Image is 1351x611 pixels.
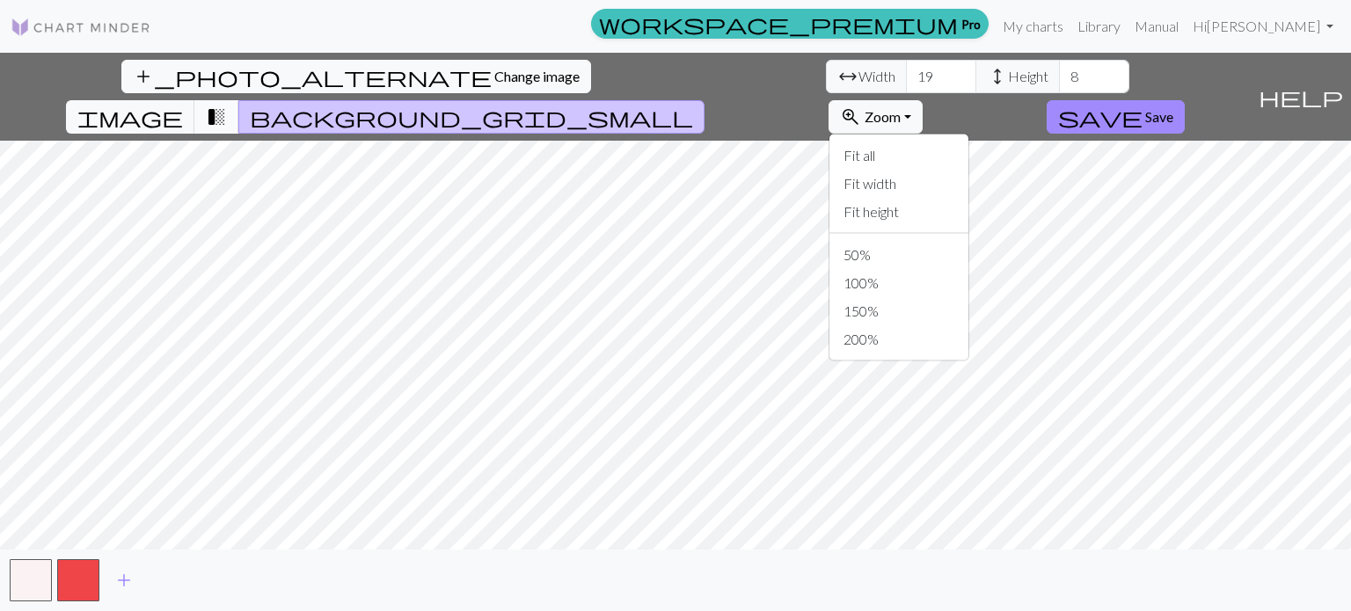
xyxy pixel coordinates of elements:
span: Save [1145,108,1173,125]
a: Pro [591,9,989,39]
span: transition_fade [206,105,227,129]
span: zoom_in [840,105,861,129]
span: image [77,105,183,129]
a: Hi[PERSON_NAME] [1186,9,1340,44]
span: add [113,568,135,593]
span: save [1058,105,1143,129]
button: Zoom [829,100,923,134]
span: Change image [494,68,580,84]
button: Fit all [829,142,968,170]
span: add_photo_alternate [133,64,492,89]
button: Fit width [829,170,968,198]
span: Zoom [865,108,901,125]
span: workspace_premium [599,11,958,36]
button: Fit height [829,198,968,226]
a: Manual [1128,9,1186,44]
button: 200% [829,325,968,353]
span: arrow_range [837,64,858,89]
span: help [1259,84,1343,109]
button: Help [1251,53,1351,141]
span: Width [858,66,895,87]
a: Library [1070,9,1128,44]
button: 100% [829,269,968,297]
img: Logo [11,17,151,38]
button: 150% [829,297,968,325]
span: Height [1008,66,1048,87]
button: Change image [121,60,591,93]
span: background_grid_small [250,105,693,129]
button: Save [1047,100,1185,134]
span: height [987,64,1008,89]
button: 50% [829,241,968,269]
a: My charts [996,9,1070,44]
button: Add color [102,564,146,597]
